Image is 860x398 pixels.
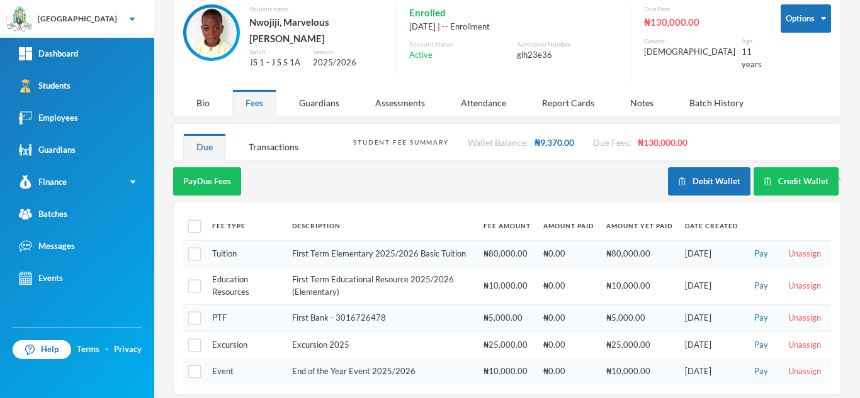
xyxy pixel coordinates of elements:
span: Enrolled [409,4,446,21]
td: PTF [206,305,286,332]
div: Age [742,36,762,46]
td: First Term Elementary 2025/2026 Basic Tuition [286,240,477,267]
td: ₦10,000.00 [600,267,679,305]
td: ₦10,000.00 [477,267,537,305]
div: Account Status [409,40,511,49]
th: Fee Type [206,212,286,240]
div: [DATE] | -- Enrollment [409,21,618,33]
td: Event [206,358,286,385]
div: Batch [249,47,303,57]
td: Education Resources [206,267,286,305]
th: Fee Amount [477,212,537,240]
div: Guardians [19,143,76,157]
button: Unassign [784,338,825,352]
td: [DATE] [679,305,744,332]
td: ₦0.00 [537,267,600,305]
button: Pay [750,247,772,261]
td: ₦0.00 [537,358,600,385]
span: Active [409,49,433,62]
div: Guardians [286,89,353,116]
td: ₦10,000.00 [600,358,679,385]
td: ₦80,000.00 [600,240,679,267]
span: Wallet Balance: [468,137,528,148]
div: Employees [19,111,78,124]
button: Pay [750,311,772,325]
div: [DEMOGRAPHIC_DATA] [644,46,735,58]
td: First Term Educational Resource 2025/2026 (Elementary) [286,267,477,305]
div: Report Cards [529,89,608,116]
button: Unassign [784,279,825,293]
td: ₦0.00 [537,240,600,267]
button: Credit Wallet [754,167,839,196]
th: Description [286,212,477,240]
button: Options [781,4,831,33]
div: Dashboard [19,47,78,60]
div: Notes [617,89,667,116]
div: Bio [183,89,223,116]
div: JS 1 - J S S 1A [249,57,303,69]
a: Privacy [114,343,142,356]
button: Unassign [784,247,825,261]
button: Pay [750,338,772,352]
div: Batches [19,207,67,221]
td: [DATE] [679,267,744,305]
td: ₦10,000.00 [477,358,537,385]
div: · [106,343,108,356]
a: Help [13,340,71,359]
td: [DATE] [679,331,744,358]
td: [DATE] [679,358,744,385]
button: PayDue Fees [173,167,241,196]
td: ₦5,000.00 [477,305,537,332]
div: Messages [19,240,75,253]
div: Transactions [235,133,312,160]
span: ₦9,370.00 [535,137,574,148]
div: Due Fees [644,4,762,14]
td: ₦0.00 [537,331,600,358]
button: Pay [750,279,772,293]
td: Excursion [206,331,286,358]
div: ₦130,000.00 [644,14,762,30]
button: Pay [750,365,772,379]
div: Nwojiji, Marvelous [PERSON_NAME] [249,14,383,47]
span: Due Fees: [593,137,631,148]
td: First Bank - 3016726478 [286,305,477,332]
img: STUDENT [186,8,237,58]
div: glh23e36 [517,49,618,62]
img: logo [7,7,32,32]
td: Tuition [206,240,286,267]
td: Excursion 2025 [286,331,477,358]
div: Assessments [362,89,438,116]
div: 11 years [742,46,762,70]
button: Unassign [784,311,825,325]
th: Amount Yet Paid [600,212,679,240]
td: End of the Year Event 2025/2026 [286,358,477,385]
div: [GEOGRAPHIC_DATA] [38,13,117,25]
td: ₦25,000.00 [600,331,679,358]
td: ₦25,000.00 [477,331,537,358]
div: Admission Number [517,40,618,49]
a: Terms [77,343,99,356]
div: Events [19,272,63,285]
th: Date Created [679,212,744,240]
td: [DATE] [679,240,744,267]
div: Student Fee Summary [353,138,448,147]
td: ₦0.00 [537,305,600,332]
div: Student name [249,4,383,14]
td: ₦5,000.00 [600,305,679,332]
div: Attendance [448,89,519,116]
th: Amount Paid [537,212,600,240]
td: ₦80,000.00 [477,240,537,267]
div: Students [19,79,71,92]
div: 2025/2026 [313,57,383,69]
div: Batch History [676,89,757,116]
div: Finance [19,175,67,189]
div: Due [183,133,226,160]
div: Gender [644,36,735,46]
div: Fees [232,89,276,116]
button: Debit Wallet [668,167,750,196]
button: Unassign [784,365,825,379]
span: ₦130,000.00 [638,137,687,148]
div: Session [313,47,383,57]
div: ` [668,167,841,196]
